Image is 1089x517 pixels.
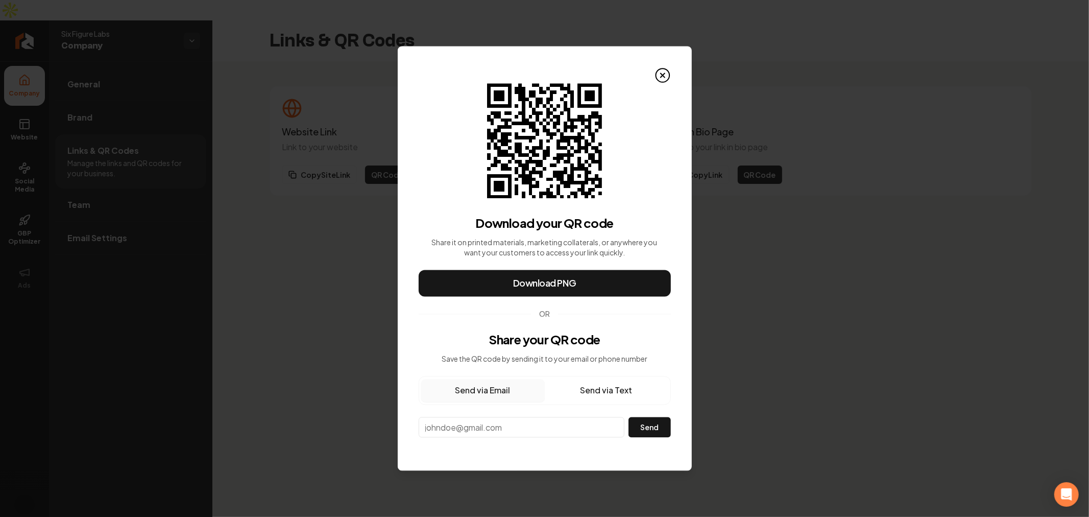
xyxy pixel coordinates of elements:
[539,309,550,319] span: OR
[475,215,613,231] h3: Download your QR code
[419,417,625,438] input: johndoe@gmail.com
[442,354,647,364] p: Save the QR code by sending it to your email or phone number
[628,417,670,438] button: Send
[419,270,671,297] button: Download PNG
[513,276,576,291] span: Download PNG
[430,238,659,258] p: Share it on printed materials, marketing collaterals, or anywhere you want your customers to acce...
[421,380,545,402] button: Send via Email
[545,380,668,402] button: Send via Text
[489,332,600,348] h3: Share your QR code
